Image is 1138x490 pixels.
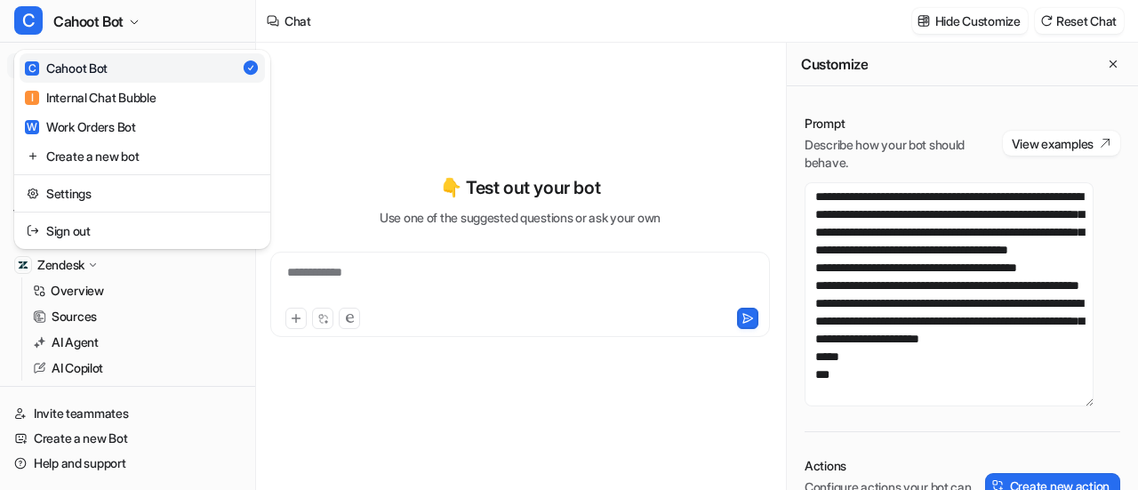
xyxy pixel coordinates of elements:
[25,61,39,76] span: C
[14,6,43,35] span: C
[20,216,265,245] a: Sign out
[27,147,39,165] img: reset
[20,141,265,171] a: Create a new bot
[25,88,156,107] div: Internal Chat Bubble
[25,117,136,136] div: Work Orders Bot
[14,50,270,249] div: CCahoot Bot
[25,59,108,77] div: Cahoot Bot
[53,9,124,34] span: Cahoot Bot
[20,179,265,208] a: Settings
[27,221,39,240] img: reset
[25,120,39,134] span: W
[25,91,39,105] span: I
[27,184,39,203] img: reset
